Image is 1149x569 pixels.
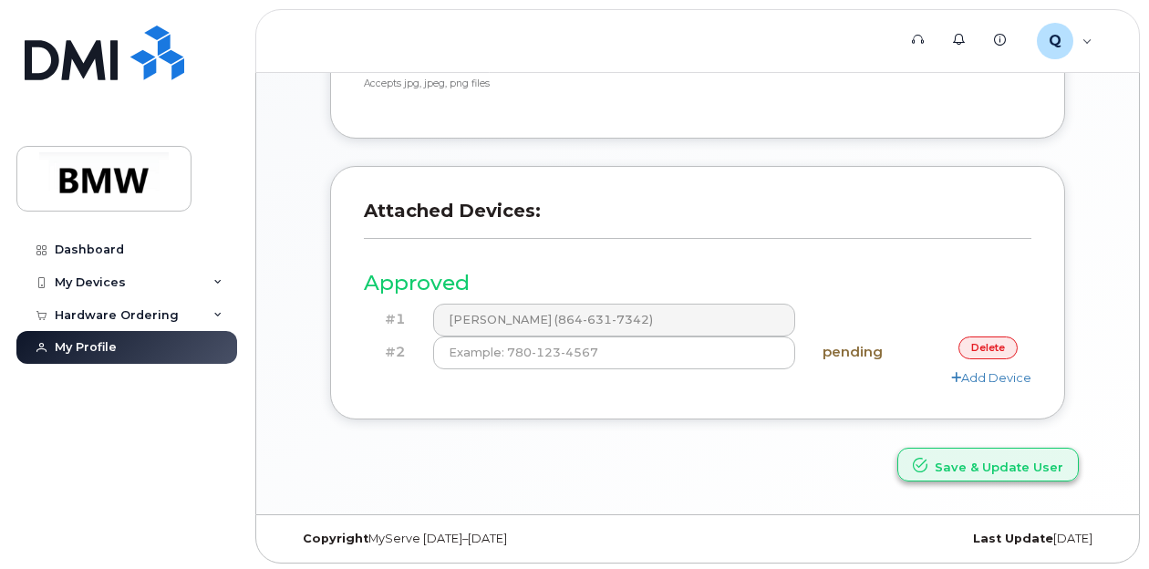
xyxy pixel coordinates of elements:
div: QT19294 [1024,23,1105,59]
a: Add Device [951,370,1031,385]
h3: Approved [364,272,1031,295]
span: Q [1049,30,1061,52]
input: Example: 780-123-4567 [433,336,795,369]
iframe: Messenger Launcher [1070,490,1135,555]
h4: #1 [378,312,406,327]
a: delete [958,336,1018,359]
div: [DATE] [833,532,1106,546]
h3: Attached Devices: [364,200,1031,239]
div: Accepts jpg, jpeg, png files [364,78,1017,91]
h4: pending [823,345,906,360]
div: MyServe [DATE]–[DATE] [289,532,562,546]
h4: #2 [378,345,406,360]
button: Save & Update User [897,448,1079,481]
strong: Last Update [973,532,1053,545]
strong: Copyright [303,532,368,545]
